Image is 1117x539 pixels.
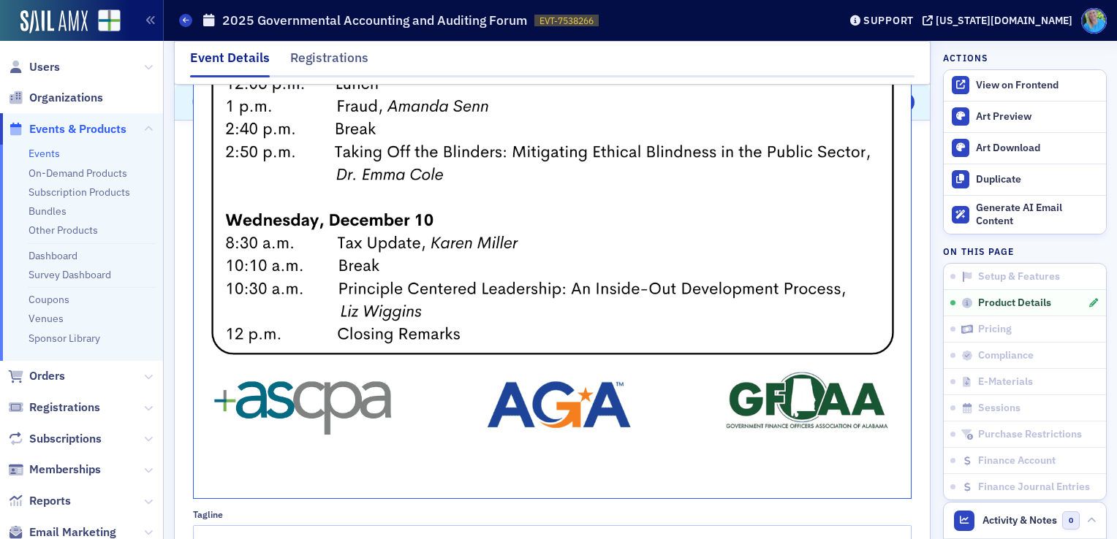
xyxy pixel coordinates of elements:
span: 0 [1062,511,1080,530]
a: Orders [8,368,65,384]
span: Orders [29,368,65,384]
a: Reports [8,493,71,509]
div: Duplicate [976,173,1099,186]
span: E-Materials [978,375,1033,389]
span: Finance Journal Entries [978,481,1090,494]
img: SailAMX [98,9,121,32]
span: Profile [1081,8,1107,34]
div: Tagline [193,509,223,520]
a: Bundles [29,204,67,218]
div: Art Preview [976,110,1099,123]
a: Dashboard [29,249,77,262]
a: Art Download [944,132,1106,164]
button: [US_STATE][DOMAIN_NAME] [923,15,1078,26]
span: Finance Account [978,454,1056,467]
a: Art Preview [944,102,1106,132]
span: Setup & Features [978,270,1060,283]
div: [US_STATE][DOMAIN_NAME] [936,14,1072,27]
span: Sessions [978,402,1021,415]
a: Subscriptions [8,431,102,447]
span: Compliance [978,349,1034,362]
div: Art Download [976,142,1099,155]
a: View on Frontend [944,70,1106,101]
img: SailAMX [20,10,88,34]
div: Generate AI Email Content [976,202,1099,227]
a: View Homepage [88,9,121,34]
a: Users [8,59,60,75]
span: Activity & Notes [982,513,1057,528]
div: Support [863,14,914,27]
span: Organizations [29,90,103,106]
a: Venues [29,312,64,325]
span: Reports [29,493,71,509]
span: Purchase Restrictions [978,428,1082,441]
a: Organizations [8,90,103,106]
a: Registrations [8,400,100,416]
button: Generate AI Email Content [944,195,1106,234]
div: Registrations [290,48,368,75]
span: Events & Products [29,121,126,137]
h4: On this page [943,245,1107,258]
span: Registrations [29,400,100,416]
h4: Actions [943,51,988,64]
a: Survey Dashboard [29,268,111,281]
a: On-Demand Products [29,167,127,180]
span: Users [29,59,60,75]
span: Subscriptions [29,431,102,447]
a: Sponsor Library [29,332,100,345]
button: Duplicate [944,164,1106,195]
h1: 2025 Governmental Accounting and Auditing Forum [222,12,527,29]
a: Subscription Products [29,186,130,199]
a: Memberships [8,462,101,478]
div: View on Frontend [976,79,1099,92]
span: Pricing [978,323,1012,336]
span: EVT-7538266 [539,15,594,27]
a: Coupons [29,293,69,306]
span: Product Details [978,297,1051,310]
a: Events [29,147,60,160]
a: Other Products [29,223,98,237]
span: Memberships [29,462,101,478]
div: Event Details [190,48,270,77]
a: Events & Products [8,121,126,137]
